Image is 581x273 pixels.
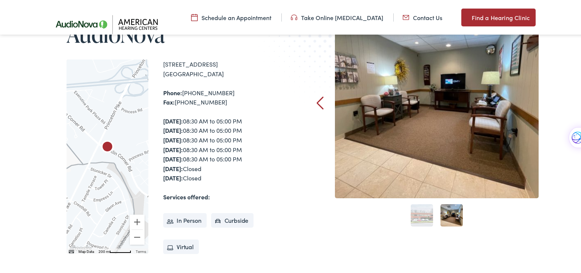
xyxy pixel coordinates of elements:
a: Terms [136,248,146,253]
li: In Person [163,212,207,227]
button: Zoom in [130,213,145,228]
strong: [DATE]: [163,135,183,143]
strong: Fax: [163,97,175,105]
strong: [DATE]: [163,154,183,162]
a: Contact Us [403,12,442,20]
strong: [DATE]: [163,116,183,124]
div: AudioNova [99,138,116,155]
span: 200 m [99,248,109,253]
a: Take Online [MEDICAL_DATA] [291,12,383,20]
div: [STREET_ADDRESS] [GEOGRAPHIC_DATA] [163,58,293,77]
li: Virtual [163,238,199,253]
button: Map Data [78,248,94,253]
a: Schedule an Appointment [191,12,271,20]
strong: [DATE]: [163,173,183,181]
img: utility icon [191,12,198,20]
button: Map Scale: 200 m per 55 pixels [96,247,133,253]
button: Zoom out [130,229,145,244]
h1: AudioNova [67,21,293,45]
a: Prev [317,95,324,109]
a: Find a Hearing Clinic [461,7,536,25]
a: 2 [440,203,463,225]
img: utility icon [291,12,297,20]
strong: [DATE]: [163,163,183,171]
a: 1 [411,203,433,225]
img: utility icon [461,12,468,21]
a: Open this area in Google Maps (opens a new window) [68,243,93,253]
strong: [DATE]: [163,144,183,152]
img: utility icon [403,12,409,20]
li: Curbside [211,212,254,227]
button: Keyboard shortcuts [69,248,74,253]
img: Google [68,243,93,253]
strong: Services offered: [163,192,210,200]
div: [PHONE_NUMBER] [PHONE_NUMBER] [163,87,293,106]
strong: [DATE]: [163,125,183,133]
div: 08:30 AM to 05:00 PM 08:30 AM to 05:00 PM 08:30 AM to 05:00 PM 08:30 AM to 05:00 PM 08:30 AM to 0... [163,115,293,182]
strong: Phone: [163,87,182,96]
